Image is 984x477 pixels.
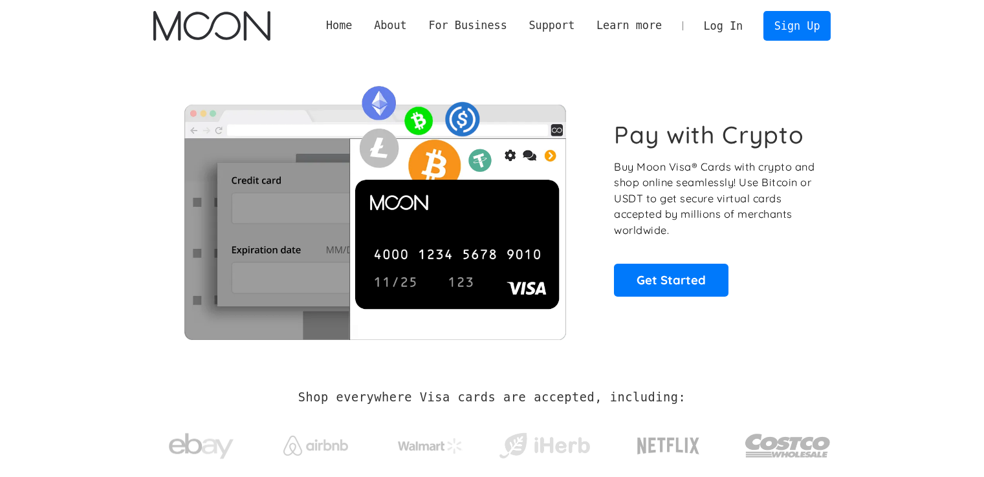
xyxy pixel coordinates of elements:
a: iHerb [496,416,593,469]
a: Netflix [611,417,727,469]
a: Costco [745,408,831,476]
a: Get Started [614,264,728,296]
a: Log In [693,12,754,40]
p: Buy Moon Visa® Cards with crypto and shop online seamlessly! Use Bitcoin or USDT to get secure vi... [614,159,816,238]
div: Learn more [585,17,673,34]
a: Airbnb [267,423,364,462]
a: Walmart [382,425,478,460]
div: Support [529,17,574,34]
a: ebay [153,413,250,473]
a: home [153,11,270,41]
img: Moon Logo [153,11,270,41]
img: ebay [169,426,234,467]
div: About [374,17,407,34]
img: Airbnb [283,436,348,456]
img: Costco [745,421,831,470]
h2: Shop everywhere Visa cards are accepted, including: [298,390,686,405]
div: Learn more [596,17,662,34]
img: Walmart [398,438,463,454]
a: Home [315,17,363,34]
img: iHerb [496,429,593,463]
div: Support [518,17,585,34]
a: Sign Up [763,11,831,40]
div: About [363,17,417,34]
img: Netflix [636,430,701,462]
img: Moon Cards let you spend your crypto anywhere Visa is accepted. [153,77,596,339]
h1: Pay with Crypto [614,120,804,149]
div: For Business [428,17,507,34]
div: For Business [418,17,518,34]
